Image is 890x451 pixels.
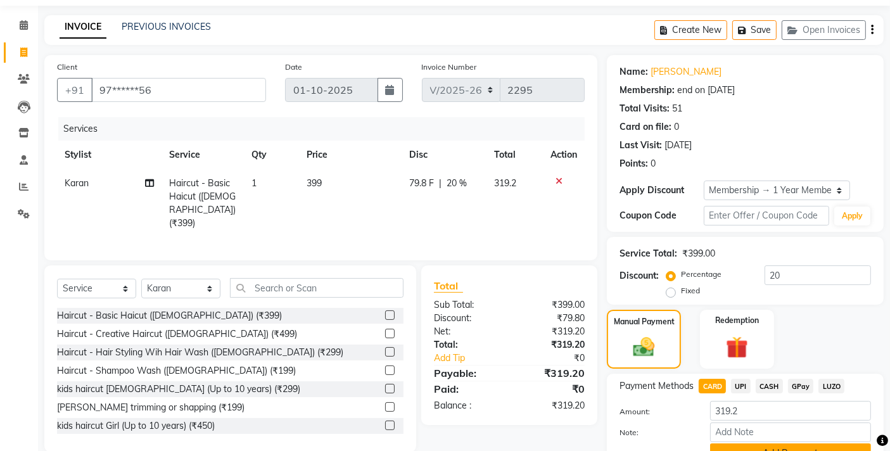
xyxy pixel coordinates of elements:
[677,84,735,97] div: end on [DATE]
[509,298,594,312] div: ₹399.00
[57,383,300,396] div: kids haircut [DEMOGRAPHIC_DATA] (Up to 10 years) (₹299)
[285,61,302,73] label: Date
[620,269,659,283] div: Discount:
[732,20,777,40] button: Save
[251,177,257,189] span: 1
[834,206,870,225] button: Apply
[424,399,509,412] div: Balance :
[424,338,509,352] div: Total:
[524,352,595,365] div: ₹0
[710,401,871,421] input: Amount
[610,427,700,438] label: Note:
[674,120,679,134] div: 0
[664,139,692,152] div: [DATE]
[610,406,700,417] label: Amount:
[307,177,322,189] span: 399
[299,141,402,169] th: Price
[439,177,442,190] span: |
[620,65,648,79] div: Name:
[620,102,670,115] div: Total Visits:
[509,365,594,381] div: ₹319.20
[681,269,722,280] label: Percentage
[620,84,675,97] div: Membership:
[57,327,297,341] div: Haircut - Creative Haircut ([DEMOGRAPHIC_DATA]) (₹499)
[620,247,677,260] div: Service Total:
[494,177,516,189] span: 319.2
[57,419,215,433] div: kids haircut Girl (Up to 10 years) (₹450)
[162,141,244,169] th: Service
[230,278,404,298] input: Search or Scan
[543,141,585,169] th: Action
[672,102,682,115] div: 51
[57,346,343,359] div: Haircut - Hair Styling Wih Hair Wash ([DEMOGRAPHIC_DATA]) (₹299)
[756,379,783,393] span: CASH
[57,364,296,378] div: Haircut - Shampoo Wash ([DEMOGRAPHIC_DATA]) (₹199)
[57,401,245,414] div: [PERSON_NAME] trimming or shapping (₹199)
[424,352,523,365] a: Add Tip
[402,141,486,169] th: Disc
[424,365,509,381] div: Payable:
[704,206,829,225] input: Enter Offer / Coupon Code
[409,177,434,190] span: 79.8 F
[654,20,727,40] button: Create New
[424,381,509,397] div: Paid:
[65,177,89,189] span: Karan
[244,141,298,169] th: Qty
[424,325,509,338] div: Net:
[486,141,543,169] th: Total
[620,209,703,222] div: Coupon Code
[424,312,509,325] div: Discount:
[651,65,722,79] a: [PERSON_NAME]
[91,78,266,102] input: Search by Name/Mobile/Email/Code
[620,120,671,134] div: Card on file:
[614,316,675,327] label: Manual Payment
[699,379,726,393] span: CARD
[122,21,211,32] a: PREVIOUS INVOICES
[60,16,106,39] a: INVOICE
[719,334,755,362] img: _gift.svg
[58,117,594,141] div: Services
[57,78,92,102] button: +91
[509,381,594,397] div: ₹0
[620,157,648,170] div: Points:
[788,379,814,393] span: GPay
[782,20,866,40] button: Open Invoices
[424,298,509,312] div: Sub Total:
[57,309,282,322] div: Haircut - Basic Haicut ([DEMOGRAPHIC_DATA]) (₹399)
[509,338,594,352] div: ₹319.20
[681,285,700,296] label: Fixed
[509,312,594,325] div: ₹79.80
[651,157,656,170] div: 0
[509,399,594,412] div: ₹319.20
[422,61,477,73] label: Invoice Number
[57,141,162,169] th: Stylist
[731,379,751,393] span: UPI
[509,325,594,338] div: ₹319.20
[57,61,77,73] label: Client
[818,379,844,393] span: LUZO
[620,184,703,197] div: Apply Discount
[620,139,662,152] div: Last Visit:
[169,177,236,229] span: Haircut - Basic Haicut ([DEMOGRAPHIC_DATA]) (₹399)
[447,177,467,190] span: 20 %
[434,279,463,293] span: Total
[626,335,661,360] img: _cash.svg
[682,247,715,260] div: ₹399.00
[620,379,694,393] span: Payment Methods
[715,315,759,326] label: Redemption
[710,422,871,442] input: Add Note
